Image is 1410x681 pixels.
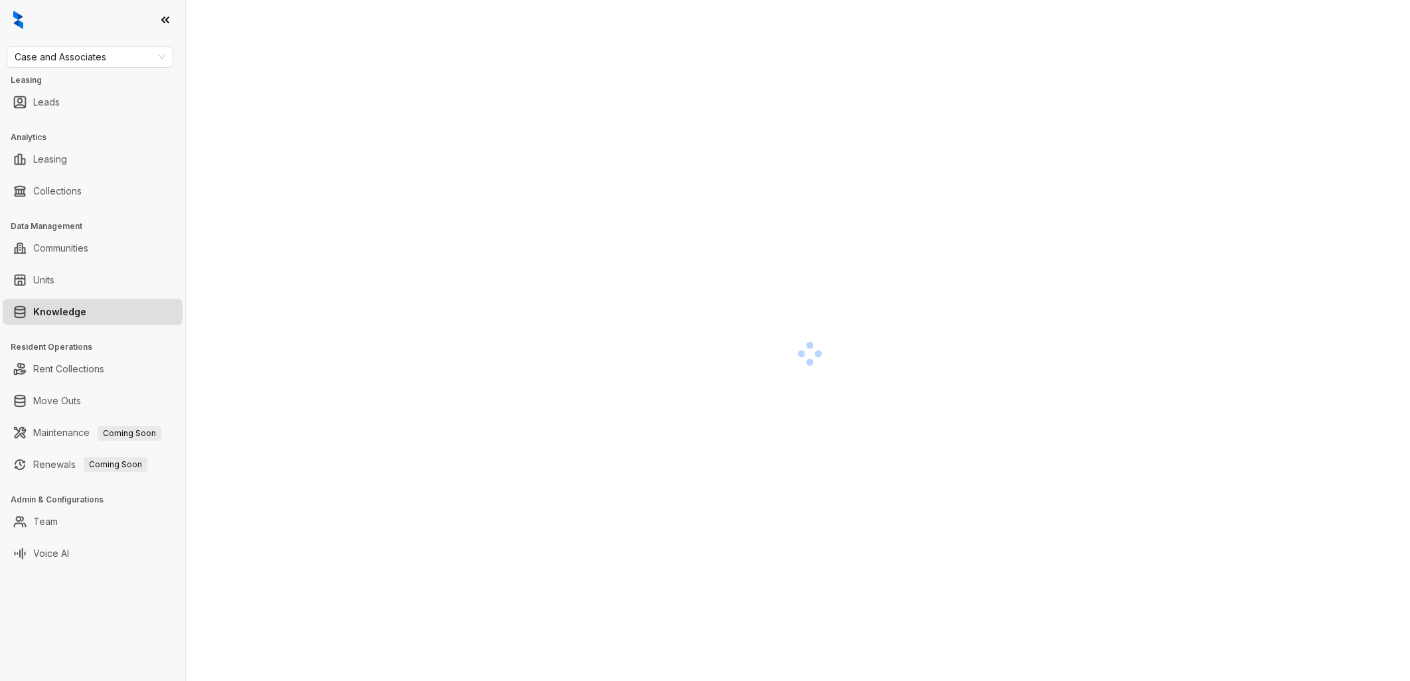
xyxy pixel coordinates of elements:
[3,388,183,414] li: Move Outs
[3,178,183,204] li: Collections
[33,540,69,567] a: Voice AI
[33,299,86,325] a: Knowledge
[3,508,183,535] li: Team
[33,178,82,204] a: Collections
[33,89,60,115] a: Leads
[3,235,183,262] li: Communities
[33,235,88,262] a: Communities
[3,419,183,446] li: Maintenance
[33,451,147,478] a: RenewalsComing Soon
[11,341,185,353] h3: Resident Operations
[33,267,54,293] a: Units
[11,74,185,86] h3: Leasing
[3,146,183,173] li: Leasing
[84,457,147,472] span: Coming Soon
[98,426,161,441] span: Coming Soon
[33,388,81,414] a: Move Outs
[3,89,183,115] li: Leads
[15,47,165,67] span: Case and Associates
[3,267,183,293] li: Units
[3,356,183,382] li: Rent Collections
[13,11,23,29] img: logo
[33,508,58,535] a: Team
[3,451,183,478] li: Renewals
[11,220,185,232] h3: Data Management
[11,494,185,506] h3: Admin & Configurations
[3,299,183,325] li: Knowledge
[3,540,183,567] li: Voice AI
[33,356,104,382] a: Rent Collections
[33,146,67,173] a: Leasing
[11,131,185,143] h3: Analytics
